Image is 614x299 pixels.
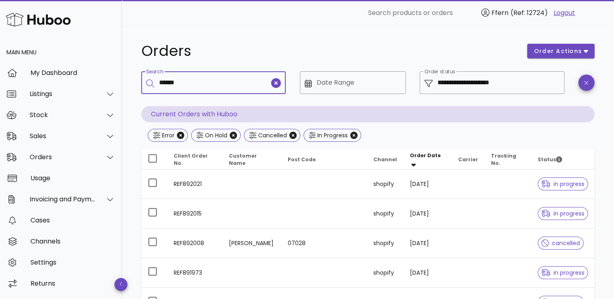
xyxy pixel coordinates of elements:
label: Order status [424,69,455,75]
td: 07028 [281,229,367,258]
div: My Dashboard [30,69,115,77]
th: Carrier [451,150,484,169]
span: in progress [541,270,584,276]
span: cancelled [541,240,580,246]
div: Returns [30,280,115,287]
div: Settings [30,258,115,266]
div: Listings [30,90,96,98]
div: Cancelled [256,131,287,139]
p: Current Orders with Huboo [141,106,595,122]
span: Tracking No. [491,152,516,167]
div: Sales [30,132,96,140]
td: [DATE] [403,258,451,288]
div: Orders [30,153,96,161]
a: Logout [554,8,575,18]
button: order actions [527,44,595,58]
span: Customer Name [229,152,257,167]
td: [DATE] [403,169,451,199]
th: Customer Name [222,150,281,169]
div: In Progress [316,131,348,139]
img: Huboo Logo [6,11,71,28]
h1: Orders [141,44,517,58]
span: Client Order No. [174,152,208,167]
td: shopify [367,169,403,199]
button: Close [177,132,184,139]
span: in progress [541,181,584,187]
span: order actions [534,47,582,56]
span: Carrier [458,156,478,163]
td: shopify [367,258,403,288]
span: Ffern [491,8,508,17]
th: Order Date: Sorted descending. Activate to remove sorting. [403,150,451,169]
span: Channel [373,156,397,163]
div: Invoicing and Payments [30,195,96,203]
div: On Hold [203,131,227,139]
button: Close [289,132,297,139]
div: Error [160,131,175,139]
button: clear icon [271,78,281,88]
button: Close [350,132,358,139]
td: [PERSON_NAME] [222,229,281,258]
div: Cases [30,216,115,224]
th: Post Code [281,150,367,169]
div: Usage [30,174,115,182]
th: Tracking No. [484,150,531,169]
td: REF892021 [167,169,222,199]
td: shopify [367,229,403,258]
label: Search [146,69,163,75]
td: REF891973 [167,258,222,288]
span: in progress [541,211,584,216]
span: Order Date [410,152,441,159]
span: Post Code [288,156,316,163]
td: [DATE] [403,229,451,258]
td: REF892008 [167,229,222,258]
td: shopify [367,199,403,229]
div: Stock [30,111,96,119]
td: REF892015 [167,199,222,229]
th: Client Order No. [167,150,222,169]
th: Status [531,150,595,169]
span: Status [538,156,562,163]
th: Channel [367,150,403,169]
span: (Ref: 12724) [511,8,548,17]
td: [DATE] [403,199,451,229]
div: Channels [30,237,115,245]
button: Close [230,132,237,139]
